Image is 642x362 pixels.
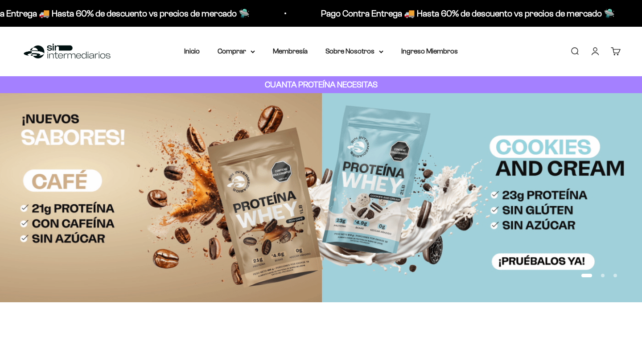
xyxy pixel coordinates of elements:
[218,45,255,57] summary: Comprar
[401,47,458,55] a: Ingreso Miembros
[184,47,200,55] a: Inicio
[273,47,308,55] a: Membresía
[321,6,614,21] p: Pago Contra Entrega 🚚 Hasta 60% de descuento vs precios de mercado 🛸
[265,80,378,89] strong: CUANTA PROTEÍNA NECESITAS
[325,45,383,57] summary: Sobre Nosotros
